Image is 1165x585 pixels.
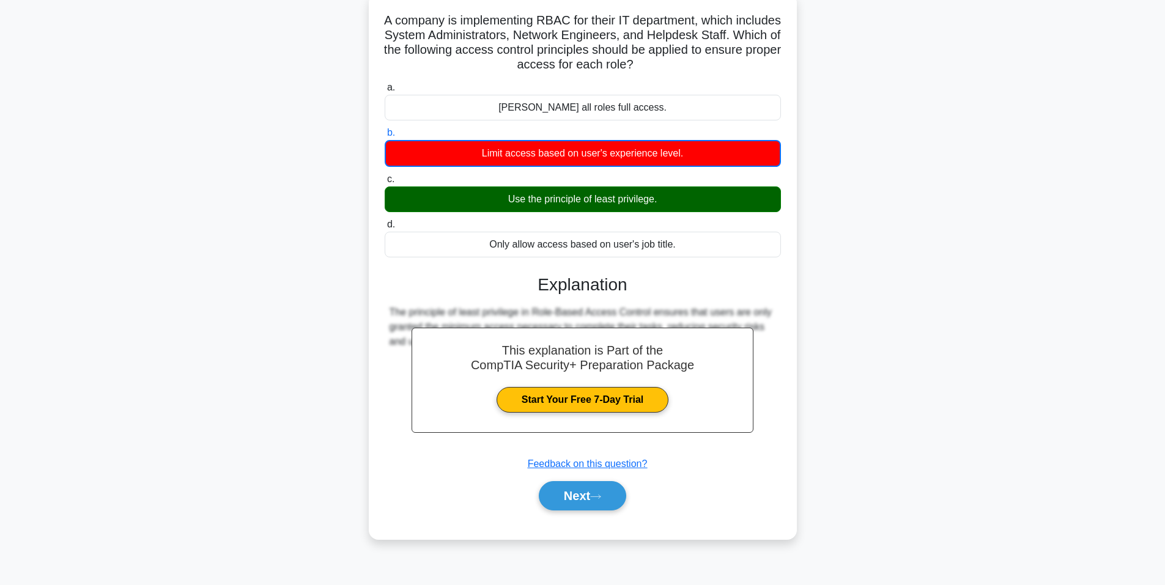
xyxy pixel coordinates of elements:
[497,387,668,413] a: Start Your Free 7-Day Trial
[387,219,395,229] span: d.
[385,140,781,167] div: Limit access based on user's experience level.
[392,274,774,295] h3: Explanation
[539,481,626,510] button: Next
[383,13,782,73] h5: A company is implementing RBAC for their IT department, which includes System Administrators, Net...
[385,232,781,257] div: Only allow access based on user's job title.
[528,458,648,469] a: Feedback on this question?
[387,127,395,138] span: b.
[390,305,776,349] div: The principle of least privilege in Role-Based Access Control ensures that users are only granted...
[387,82,395,92] span: a.
[385,95,781,120] div: [PERSON_NAME] all roles full access.
[385,186,781,212] div: Use the principle of least privilege.
[387,174,394,184] span: c.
